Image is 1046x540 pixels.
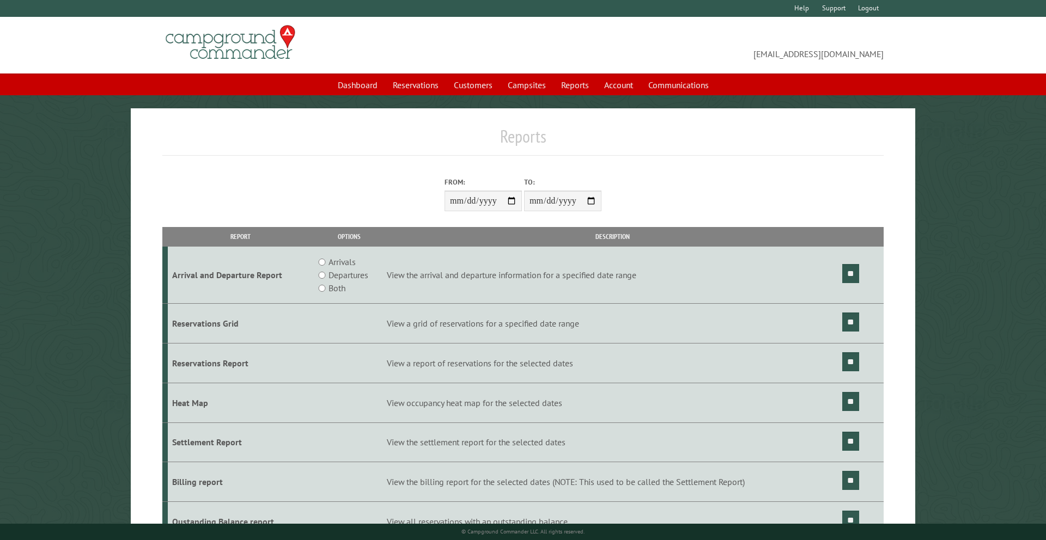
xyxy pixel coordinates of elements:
[598,75,640,95] a: Account
[168,422,314,462] td: Settlement Report
[385,462,840,502] td: View the billing report for the selected dates (NOTE: This used to be called the Settlement Report)
[329,281,345,294] label: Both
[168,304,314,343] td: Reservations Grid
[447,75,499,95] a: Customers
[385,422,840,462] td: View the settlement report for the selected dates
[461,528,585,535] small: © Campground Commander LLC. All rights reserved.
[331,75,384,95] a: Dashboard
[642,75,715,95] a: Communications
[385,247,840,304] td: View the arrival and departure information for a specified date range
[329,268,368,281] label: Departures
[168,227,314,246] th: Report
[162,126,884,156] h1: Reports
[501,75,552,95] a: Campsites
[385,304,840,343] td: View a grid of reservations for a specified date range
[385,343,840,383] td: View a report of reservations for the selected dates
[555,75,595,95] a: Reports
[168,462,314,502] td: Billing report
[168,247,314,304] td: Arrival and Departure Report
[162,21,299,64] img: Campground Commander
[385,383,840,422] td: View occupancy heat map for the selected dates
[385,227,840,246] th: Description
[168,383,314,422] td: Heat Map
[329,255,356,268] label: Arrivals
[314,227,385,246] th: Options
[523,30,884,60] span: [EMAIL_ADDRESS][DOMAIN_NAME]
[445,177,522,187] label: From:
[386,75,445,95] a: Reservations
[524,177,601,187] label: To:
[168,343,314,383] td: Reservations Report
